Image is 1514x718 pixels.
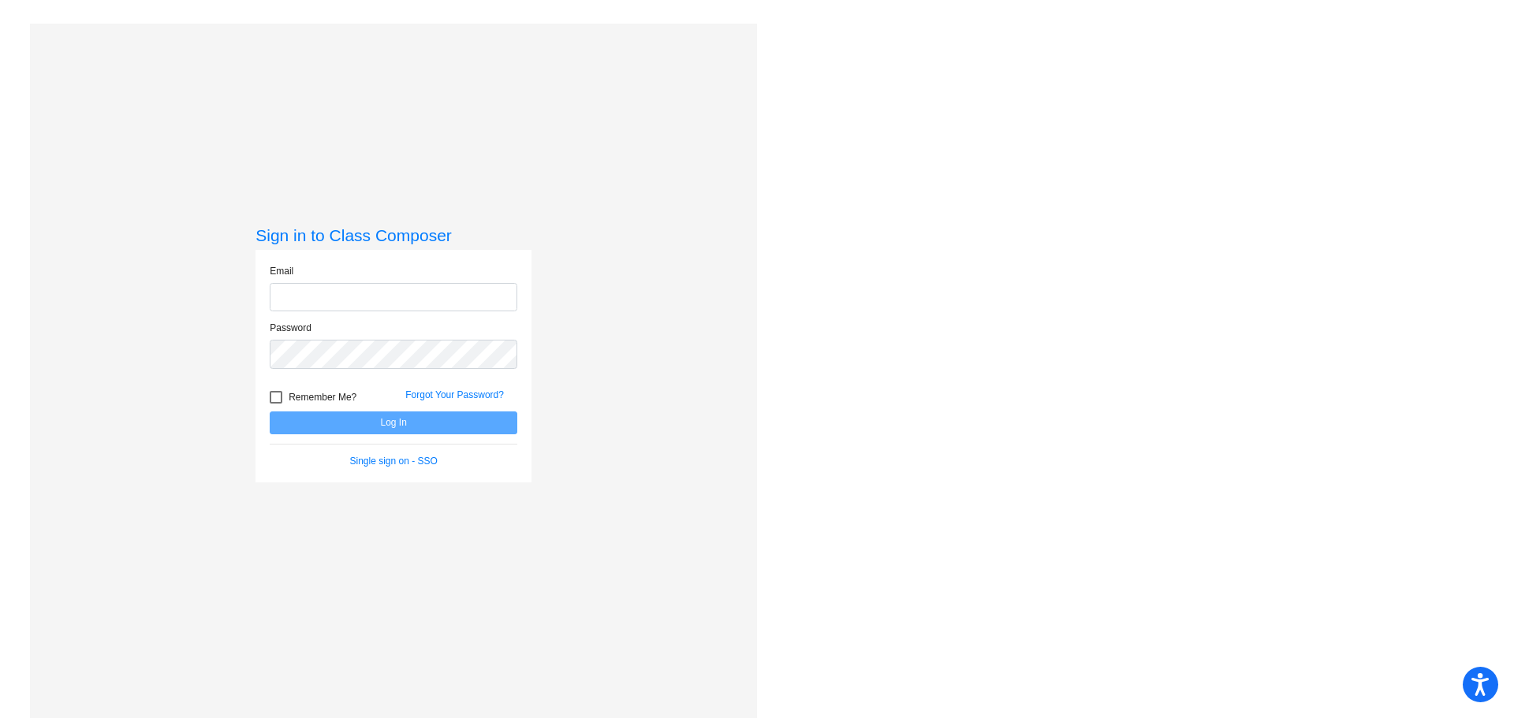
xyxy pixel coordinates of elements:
[270,321,311,335] label: Password
[405,389,504,400] a: Forgot Your Password?
[270,411,517,434] button: Log In
[350,456,438,467] a: Single sign on - SSO
[255,225,531,245] h3: Sign in to Class Composer
[270,264,293,278] label: Email
[289,388,356,407] span: Remember Me?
